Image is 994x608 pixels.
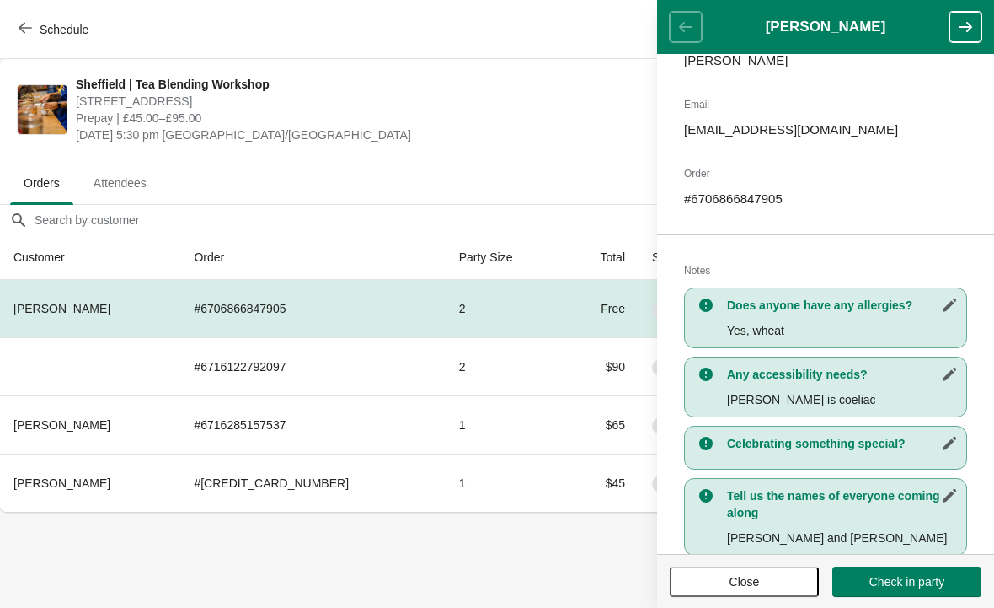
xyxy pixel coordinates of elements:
button: Check in party [832,567,981,597]
th: Party Size [446,235,564,280]
input: Search by customer [34,205,994,235]
button: Schedule [8,14,102,45]
p: Yes, wheat [727,322,958,339]
button: Close [670,567,819,597]
td: $90 [563,337,639,395]
p: [EMAIL_ADDRESS][DOMAIN_NAME] [684,121,967,138]
span: Attendees [80,168,160,198]
td: # 6716122792097 [180,337,445,395]
span: [DATE] 5:30 pm [GEOGRAPHIC_DATA]/[GEOGRAPHIC_DATA] [76,126,676,143]
td: 2 [446,337,564,395]
th: Status [639,235,741,280]
th: Order [180,235,445,280]
td: 1 [446,395,564,454]
td: $65 [563,395,639,454]
img: Sheffield | Tea Blending Workshop [18,85,67,134]
span: Check in party [869,575,944,589]
span: Close [729,575,760,589]
p: [PERSON_NAME] [684,52,967,69]
h2: Email [684,96,967,113]
h3: Tell us the names of everyone coming along [727,487,958,521]
td: 1 [446,454,564,512]
p: [PERSON_NAME] is coeliac [727,391,958,408]
span: [PERSON_NAME] [13,476,110,490]
h2: Order [684,165,967,182]
td: $45 [563,454,639,512]
span: [PERSON_NAME] [13,418,110,432]
span: Schedule [40,23,88,36]
h3: Any accessibility needs? [727,366,958,383]
h3: Does anyone have any allergies? [727,297,958,314]
p: # 6706866847905 [684,191,967,207]
p: [PERSON_NAME] and [PERSON_NAME] [727,530,958,546]
span: Prepay | £45.00–£95.00 [76,110,676,126]
span: Sheffield | Tea Blending Workshop [76,76,676,93]
span: Orders [10,168,73,198]
td: Free [563,280,639,337]
h2: Notes [684,262,967,279]
h3: Celebrating something special? [727,435,958,452]
td: # 6706866847905 [180,280,445,337]
td: # 6716285157537 [180,395,445,454]
span: [PERSON_NAME] [13,302,110,315]
span: [STREET_ADDRESS] [76,93,676,110]
td: 2 [446,280,564,337]
h1: [PERSON_NAME] [702,19,949,35]
td: # [CREDIT_CARD_NUMBER] [180,454,445,512]
th: Total [563,235,639,280]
